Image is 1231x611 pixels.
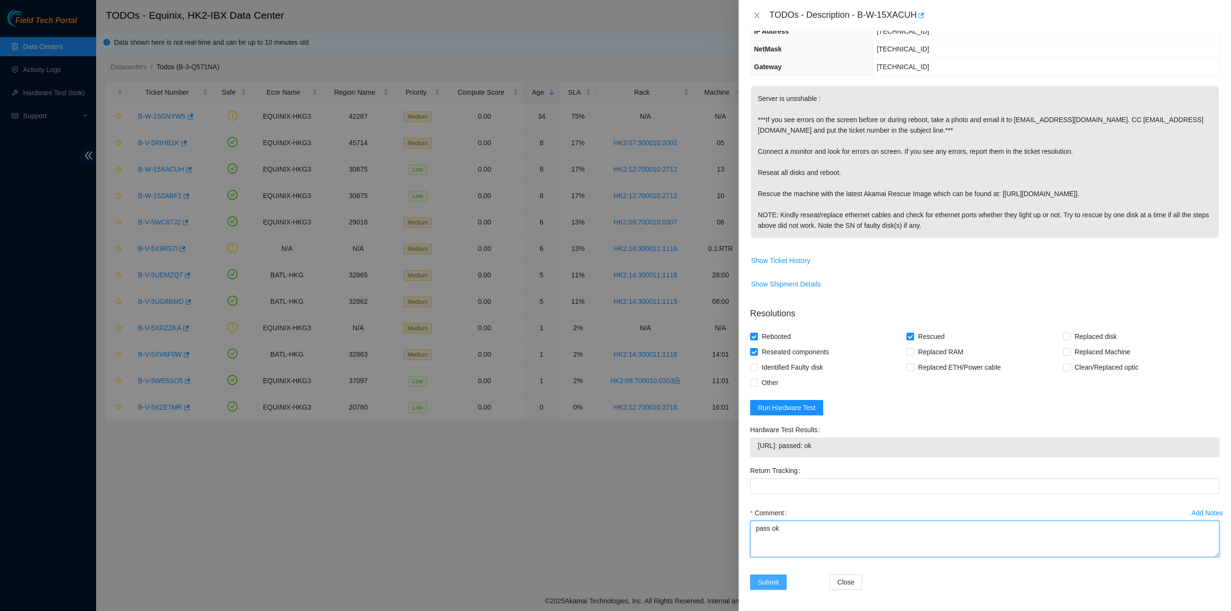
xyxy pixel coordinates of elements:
button: Submit [750,574,787,590]
span: NetMask [754,45,782,53]
button: Show Ticket History [751,253,811,268]
span: Rescued [914,329,948,344]
span: [TECHNICAL_ID] [877,63,929,71]
span: Show Ticket History [751,255,810,266]
button: Run Hardware Test [750,400,823,415]
span: Clean/Replaced optic [1071,360,1143,375]
input: Return Tracking [750,478,1219,494]
span: Run Hardware Test [758,402,816,413]
p: Resolutions [750,299,1219,320]
div: Add Notes [1192,510,1223,516]
label: Comment [750,505,791,521]
span: Close [837,577,854,587]
span: close [753,12,761,19]
span: Replaced RAM [914,344,967,360]
button: Add Notes [1191,505,1223,521]
span: [TECHNICAL_ID] [877,45,929,53]
span: Identified Faulty disk [758,360,827,375]
span: IP Address [754,27,789,35]
span: Gateway [754,63,782,71]
button: Close [829,574,862,590]
p: Server is unsshable : ***If you see errors on the screen before or during reboot, take a photo an... [751,86,1219,238]
span: Reseated components [758,344,833,360]
span: Replaced Machine [1071,344,1134,360]
span: [TECHNICAL_ID] [877,27,929,35]
span: [URL]: passed: ok [758,440,1212,451]
button: Show Shipment Details [751,276,821,292]
label: Hardware Test Results [750,422,824,437]
span: Other [758,375,782,390]
span: Show Shipment Details [751,279,821,289]
span: Rebooted [758,329,795,344]
span: Submit [758,577,779,587]
div: TODOs - Description - B-W-15XACUH [769,8,1219,23]
span: Replaced disk [1071,329,1121,344]
span: Replaced ETH/Power cable [914,360,1005,375]
button: Close [750,11,764,20]
textarea: Comment [750,521,1219,557]
label: Return Tracking [750,463,804,478]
